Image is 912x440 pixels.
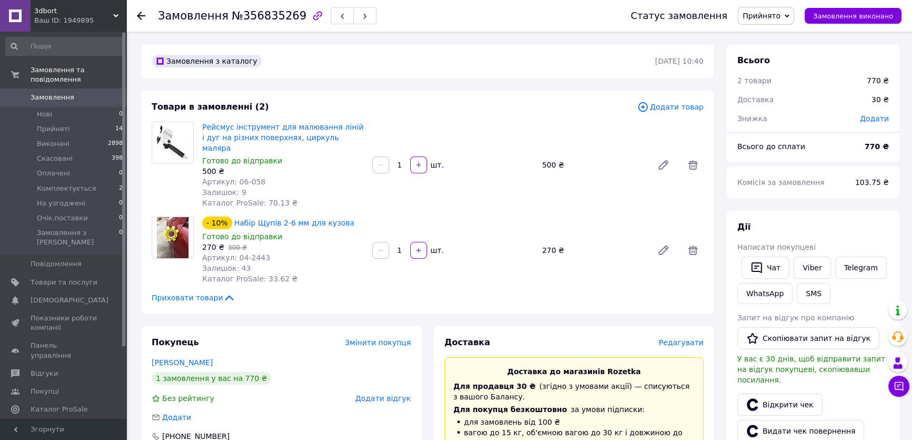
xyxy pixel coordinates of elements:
[507,367,641,376] span: Доставка до магазинів Rozetka
[37,228,119,247] span: Замовлення з [PERSON_NAME]
[152,337,199,347] span: Покупець
[119,184,123,193] span: 2
[202,123,363,152] a: Рейсмус інструмент для малювання ліній і дуг на різних поверхнях, циркуль маляра
[202,243,224,251] span: 270 ₴
[453,417,695,427] li: для замовлень від 100 ₴
[737,114,767,123] span: Знижка
[637,101,703,113] span: Додати товар
[31,259,82,269] span: Повідомлення
[202,178,265,186] span: Артикул: 06-058
[31,65,126,84] span: Замовлення та повідомлення
[737,314,854,322] span: Запит на відгук про компанію
[115,124,123,134] span: 14
[631,11,728,21] div: Статус замовлення
[119,199,123,208] span: 0
[37,199,85,208] span: На узгоджені
[659,338,703,347] span: Редагувати
[737,243,816,251] span: Написати покупцеві
[682,240,703,261] span: Видалити
[31,278,97,287] span: Товари та послуги
[108,139,123,149] span: 2898
[737,55,770,65] span: Всього
[202,232,282,241] span: Готово до відправки
[655,57,703,65] time: [DATE] 10:40
[31,93,74,102] span: Замовлення
[538,158,649,172] div: 500 ₴
[737,76,771,85] span: 2 товари
[888,376,909,397] button: Чат з покупцем
[453,382,536,390] span: Для продавця 30 ₴
[428,245,445,256] div: шт.
[345,338,411,347] span: Змінити покупця
[737,222,750,232] span: Дії
[855,178,889,187] span: 103.75 ₴
[453,405,567,414] span: Для покупця безкоштовно
[37,110,52,119] span: Нові
[228,244,247,251] span: 300 ₴
[119,213,123,223] span: 0
[202,253,270,262] span: Артикул: 04-2443
[202,166,364,177] div: 500 ₴
[794,257,830,279] a: Viber
[737,394,822,416] a: Відкрити чек
[152,372,271,385] div: 1 замовлення у вас на 770 ₴
[737,95,774,104] span: Доставка
[37,139,70,149] span: Виконані
[31,405,87,414] span: Каталог ProSale
[202,275,298,283] span: Каталог ProSale: 33.62 ₴
[31,296,108,305] span: [DEMOGRAPHIC_DATA]
[865,88,895,111] div: 30 ₴
[34,6,113,16] span: 3dbort
[737,283,792,304] a: WhatsApp
[31,387,59,396] span: Покупці
[742,12,780,20] span: Прийнято
[112,154,123,163] span: 398
[737,178,825,187] span: Комісія за замовлення
[202,217,232,229] div: - 10%
[162,394,214,403] span: Без рейтингу
[162,413,191,422] span: Додати
[741,257,789,279] button: Чат
[157,217,188,258] img: Набір Щупів 2-6 мм для кузова
[453,404,695,415] div: за умови підписки:
[152,292,235,303] span: Приховати товари
[653,154,674,175] a: Редагувати
[202,264,251,272] span: Залишок: 43
[232,9,306,22] span: №356835269
[37,213,88,223] span: Очік.поставки
[34,16,126,25] div: Ваш ID: 1949895
[737,355,885,384] span: У вас є 30 днів, щоб відправити запит на відгук покупцеві, скопіювавши посилання.
[137,11,145,21] div: Повернутися назад
[682,154,703,175] span: Видалити
[805,8,901,24] button: Замовлення виконано
[37,169,70,178] span: Оплачені
[355,394,411,403] span: Додати відгук
[37,184,96,193] span: Комплектується
[797,283,830,304] button: SMS
[152,358,213,367] a: [PERSON_NAME]
[119,110,123,119] span: 0
[31,341,97,360] span: Панель управління
[202,188,246,197] span: Залишок: 9
[31,369,58,378] span: Відгуки
[31,314,97,333] span: Показники роботи компанії
[202,157,282,165] span: Готово до відправки
[202,199,298,207] span: Каталог ProSale: 70.13 ₴
[835,257,887,279] a: Telegram
[538,243,649,258] div: 270 ₴
[737,327,879,349] button: Скопіювати запит на відгук
[152,55,262,67] div: Замовлення з каталогу
[152,102,269,112] span: Товари в замовленні (2)
[860,114,889,123] span: Додати
[37,124,70,134] span: Прийняті
[158,9,229,22] span: Замовлення
[234,219,354,227] a: Набір Щупів 2-6 мм для кузова
[653,240,674,261] a: Редагувати
[37,154,73,163] span: Скасовані
[813,12,893,20] span: Замовлення виконано
[865,142,889,151] b: 770 ₴
[444,337,490,347] span: Доставка
[5,37,124,56] input: Пошук
[119,169,123,178] span: 0
[152,122,193,163] img: Рейсмус інструмент для малювання ліній і дуг на різних поверхнях, циркуль маляра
